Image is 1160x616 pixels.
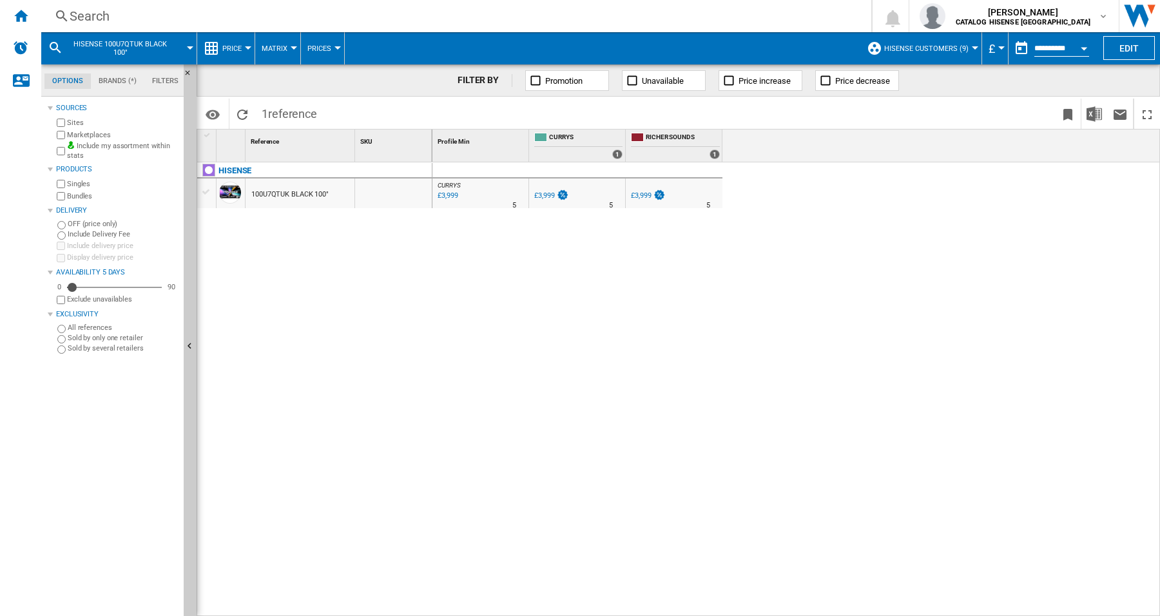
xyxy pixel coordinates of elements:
[48,32,190,64] div: HISENSE 100U7QTUK BLACK 100"
[56,309,179,320] div: Exclusivity
[67,253,179,262] label: Display delivery price
[719,70,802,91] button: Price increase
[438,138,470,145] span: Profile Min
[57,221,66,229] input: OFF (price only)
[1107,99,1133,129] button: Send this report by email
[1103,36,1155,60] button: Edit
[982,32,1009,64] md-menu: Currency
[13,40,28,55] img: alerts-logo.svg
[67,130,179,140] label: Marketplaces
[229,99,255,129] button: Reload
[56,206,179,216] div: Delivery
[360,138,372,145] span: SKU
[532,189,569,202] div: £3,999
[67,179,179,189] label: Singles
[622,70,706,91] button: Unavailable
[68,219,179,229] label: OFF (price only)
[867,32,975,64] div: Hisense customers (9)
[70,7,838,25] div: Search
[629,189,666,202] div: £3,999
[549,133,623,144] span: CURRYS
[307,44,331,53] span: Prices
[1134,99,1160,129] button: Maximize
[144,73,186,89] md-tab-item: Filters
[1055,99,1081,129] button: Bookmark this report
[57,180,65,188] input: Singles
[91,73,144,89] md-tab-item: Brands (*)
[68,32,185,64] button: HISENSE 100U7QTUK BLACK 100"
[435,130,528,149] div: Sort None
[884,44,969,53] span: Hisense customers (9)
[739,76,791,86] span: Price increase
[184,64,199,88] button: Hide
[164,282,179,292] div: 90
[57,325,66,333] input: All references
[68,40,172,57] span: HISENSE 100U7QTUK BLACK 100"
[219,130,245,149] div: Sort None
[57,231,66,240] input: Include Delivery Fee
[57,345,66,354] input: Sold by several retailers
[532,130,625,162] div: CURRYS 1 offers sold by CURRYS
[67,241,179,251] label: Include delivery price
[56,267,179,278] div: Availability 5 Days
[545,76,583,86] span: Promotion
[57,143,65,159] input: Include my assortment within stats
[44,73,91,89] md-tab-item: Options
[67,141,179,161] label: Include my assortment within stats
[1081,99,1107,129] button: Download in Excel
[67,191,179,201] label: Bundles
[57,335,66,343] input: Sold by only one retailer
[68,343,179,353] label: Sold by several retailers
[612,149,623,159] div: 1 offers sold by CURRYS
[815,70,899,91] button: Price decrease
[512,199,516,212] div: Delivery Time : 5 days
[646,133,720,144] span: RICHER SOUNDS
[57,131,65,139] input: Marketplaces
[204,32,248,64] div: Price
[1072,35,1096,58] button: Open calendar
[884,32,975,64] button: Hisense customers (9)
[248,130,354,149] div: Reference Sort None
[57,254,65,262] input: Display delivery price
[262,44,287,53] span: Matrix
[628,130,722,162] div: RICHER SOUNDS 1 offers sold by RICHER SOUNDS
[200,102,226,126] button: Options
[251,180,329,209] div: 100U7QTUK BLACK 100"
[67,294,179,304] label: Exclude unavailables
[956,18,1091,26] b: CATALOG HISENSE [GEOGRAPHIC_DATA]
[67,281,162,294] md-slider: Availability
[706,199,710,212] div: Delivery Time : 5 days
[57,192,65,200] input: Bundles
[262,32,294,64] button: Matrix
[57,296,65,304] input: Display delivery price
[67,141,75,149] img: mysite-bg-18x18.png
[268,107,317,120] span: reference
[358,130,432,149] div: Sort None
[218,163,251,178] div: Click to filter on that brand
[525,70,609,91] button: Promotion
[920,3,945,29] img: profile.jpg
[56,103,179,113] div: Sources
[307,32,338,64] button: Prices
[222,32,248,64] button: Price
[1087,106,1102,122] img: excel-24x24.png
[57,119,65,127] input: Sites
[438,182,460,189] span: CURRYS
[534,191,554,200] div: £3,999
[68,229,179,239] label: Include Delivery Fee
[436,189,458,202] div: Last updated : Tuesday, 19 August 2025 05:37
[255,99,324,126] span: 1
[358,130,432,149] div: SKU Sort None
[710,149,720,159] div: 1 offers sold by RICHER SOUNDS
[642,76,684,86] span: Unavailable
[222,44,242,53] span: Price
[67,118,179,128] label: Sites
[251,138,279,145] span: Reference
[68,323,179,332] label: All references
[1009,35,1034,61] button: md-calendar
[248,130,354,149] div: Sort None
[989,32,1001,64] div: £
